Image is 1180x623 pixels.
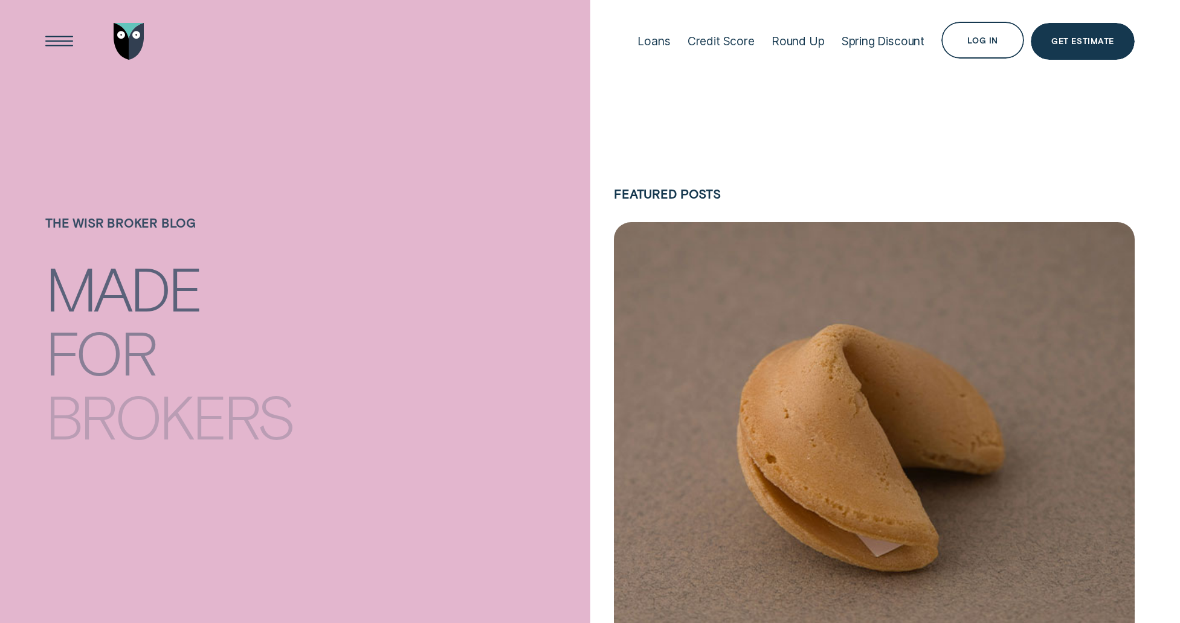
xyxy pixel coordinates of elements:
[637,34,670,48] div: Loans
[40,23,77,60] button: Open Menu
[1031,23,1135,60] a: Get Estimate
[688,34,755,48] div: Credit Score
[45,258,201,316] div: Made
[45,216,294,254] h1: The Wisr Broker Blog
[114,23,144,60] img: Wisr
[772,34,824,48] div: Round Up
[614,187,1135,202] div: Featured posts
[842,34,924,48] div: Spring Discount
[45,322,155,380] div: for
[45,249,294,422] h4: Made for brokers
[45,386,294,444] div: brokers
[941,22,1024,59] button: Log in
